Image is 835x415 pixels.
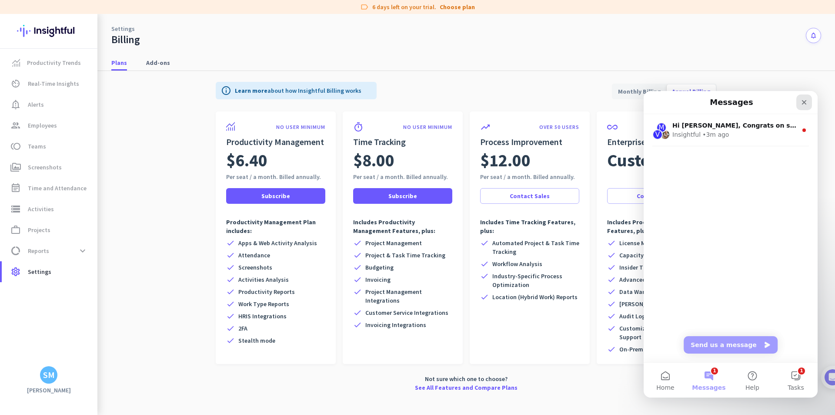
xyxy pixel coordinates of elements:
[353,122,364,132] i: timer
[221,85,231,96] i: info
[607,188,706,204] button: Contact Sales
[28,225,50,235] span: Projects
[2,240,97,261] a: data_usageReportsexpand_more
[607,275,616,284] i: check
[810,32,817,39] i: notifications
[226,324,235,333] i: check
[28,183,87,193] span: Time and Attendance
[111,24,135,33] a: Settings
[353,136,452,148] h2: Time Tracking
[226,275,235,284] i: check
[480,188,579,204] a: Contact Sales
[238,275,289,284] span: Activities Analysis
[226,239,235,247] i: check
[238,312,287,321] span: HRIS Integrations
[226,148,267,172] span: $6.40
[480,260,489,268] i: check
[111,58,127,67] span: Plans
[238,239,317,247] span: Apps & Web Activity Analysis
[226,188,325,204] button: Subscribe
[276,124,325,131] p: NO USER MINIMUM
[226,122,235,131] img: product-icon
[353,188,452,204] button: Subscribe
[28,78,79,89] span: Real-Time Insights
[480,293,489,301] i: check
[388,192,417,200] span: Subscribe
[2,52,97,73] a: menu-itemProductivity Trends
[415,383,518,392] a: See All Features and Compare Plans
[492,272,579,289] span: Industry-Specific Process Optimization
[238,300,289,308] span: Work Type Reports
[480,172,579,181] div: Per seat / a month. Billed annually.
[48,294,82,300] span: Messages
[425,375,508,383] span: Not sure which one to choose?
[480,136,579,148] h2: Process Improvement
[607,263,616,272] i: check
[40,245,134,263] button: Send us a message
[226,136,325,148] h2: Productivity Management
[226,263,235,272] i: check
[29,31,458,38] span: Hi [PERSON_NAME], Congrats on setting up your Insightful account! 🎉 Welcome to Insightful Support...
[619,345,685,354] span: On-Premise Deployment
[10,99,21,110] i: notification_important
[43,272,87,307] button: Messages
[619,251,668,260] span: Capacity Analysis
[607,122,618,132] i: all_inclusive
[539,124,579,131] p: OVER 50 USERS
[2,157,97,178] a: perm_mediaScreenshots
[607,300,616,308] i: check
[607,136,706,148] h2: Enterprise Solution
[75,243,90,259] button: expand_more
[226,312,235,321] i: check
[353,172,452,181] div: Per seat / a month. Billed annually.
[226,172,325,181] div: Per seat / a month. Billed annually.
[235,87,267,94] a: Learn more
[440,3,475,11] a: Choose plan
[607,324,616,333] i: check
[28,120,57,131] span: Employees
[365,275,391,284] span: Invoicing
[10,162,21,172] i: perm_media
[607,251,616,260] i: check
[226,218,325,235] p: Productivity Management Plan includes:
[353,218,452,235] p: Includes Productivity Management Features, plus:
[226,336,235,345] i: check
[480,148,531,172] span: $12.00
[365,308,448,317] span: Customer Service Integrations
[27,57,81,68] span: Productivity Trends
[353,239,362,247] i: check
[607,287,616,296] i: check
[365,263,394,272] span: Budgeting
[2,94,97,115] a: notification_importantAlerts
[10,120,21,131] i: group
[613,81,666,102] span: Monthly Billing
[619,275,674,284] span: Advanced Reporting
[13,294,30,300] span: Home
[10,204,21,214] i: storage
[353,287,362,296] i: check
[130,272,174,307] button: Tasks
[226,287,235,296] i: check
[806,28,821,43] button: notifications
[102,294,116,300] span: Help
[619,287,700,296] span: Data Warehouse Integrations
[238,263,272,272] span: Screenshots
[10,183,21,193] i: event_note
[238,287,295,296] span: Productivity Reports
[480,218,579,235] p: Includes Time Tracking Features, plus:
[2,178,97,199] a: event_noteTime and Attendance
[146,58,170,67] span: Add-ons
[144,294,160,300] span: Tasks
[353,251,362,260] i: check
[10,141,21,152] i: toll
[607,239,616,247] i: check
[403,124,452,131] p: NO USER MINIMUM
[492,293,578,301] span: Location (Hybrid Work) Reports
[619,312,648,321] span: Audit Logs
[238,336,275,345] span: Stealth mode
[607,345,616,354] i: check
[365,287,452,305] span: Project Management Integrations
[29,39,57,48] div: Insightful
